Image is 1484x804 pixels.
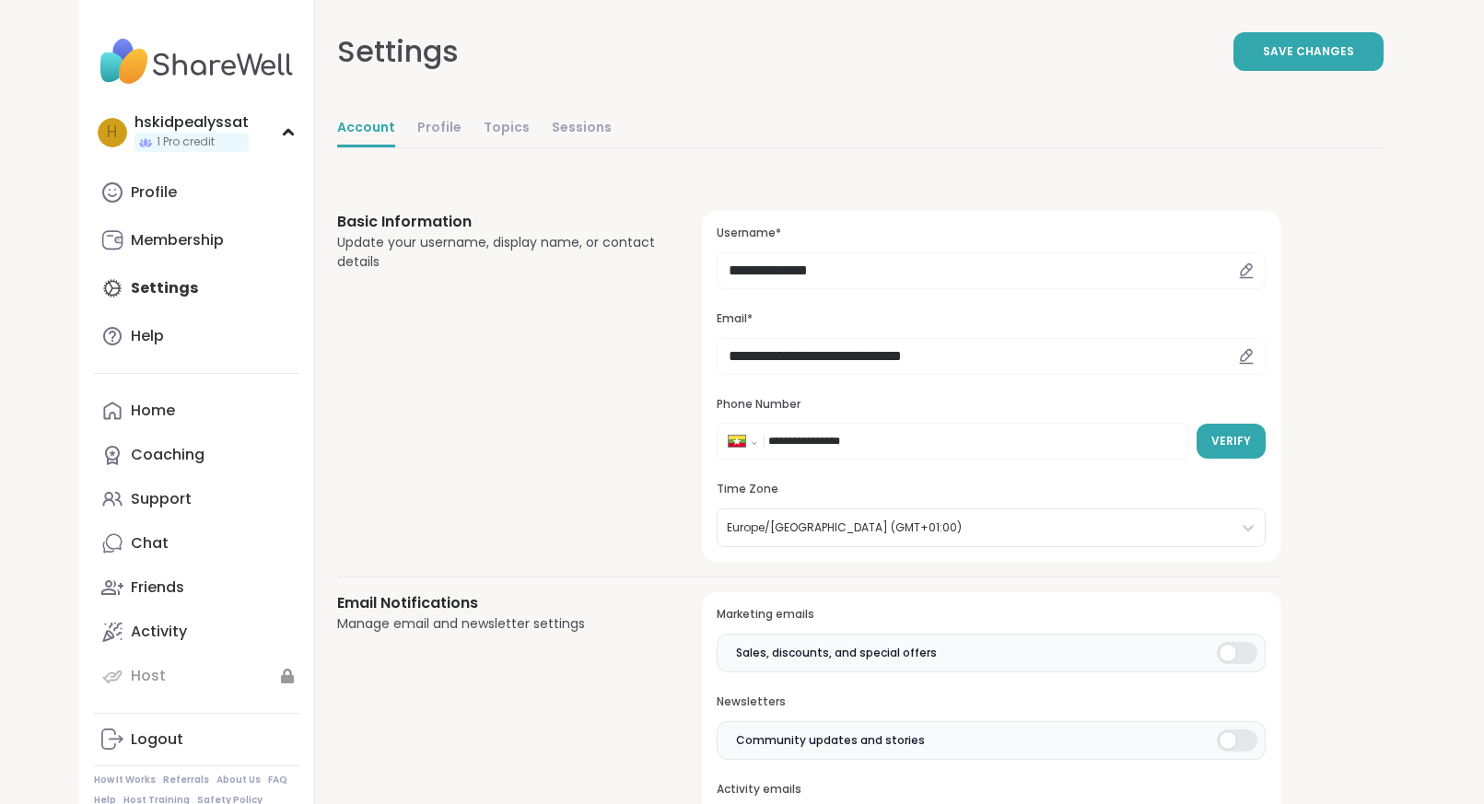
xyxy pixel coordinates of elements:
h3: Username* [717,226,1265,241]
button: Verify [1197,424,1266,459]
h3: Time Zone [717,482,1265,497]
a: Host [94,654,299,698]
div: Logout [131,729,183,750]
a: Membership [94,218,299,262]
a: Account [337,111,395,147]
a: Topics [484,111,530,147]
div: Host [131,666,166,686]
button: Save Changes [1233,32,1384,71]
a: About Us [216,774,261,787]
div: Membership [131,230,224,251]
a: Help [94,314,299,358]
a: Profile [94,170,299,215]
a: Home [94,389,299,433]
h3: Email Notifications [337,592,659,614]
span: Save Changes [1263,43,1354,60]
h3: Activity emails [717,782,1265,798]
a: Activity [94,610,299,654]
a: Chat [94,521,299,565]
div: Settings [337,29,459,74]
div: Support [131,489,192,509]
img: ShareWell Nav Logo [94,29,299,94]
a: Referrals [163,774,209,787]
h3: Basic Information [337,211,659,233]
div: Profile [131,182,177,203]
a: Logout [94,717,299,762]
div: hskidpealyssat [134,112,249,133]
a: Sessions [552,111,612,147]
div: Friends [131,577,184,598]
a: Coaching [94,433,299,477]
div: Coaching [131,445,204,465]
a: How It Works [94,774,156,787]
div: Activity [131,622,187,642]
span: Sales, discounts, and special offers [736,645,937,661]
span: 1 Pro credit [157,134,215,150]
a: Friends [94,565,299,610]
div: Home [131,401,175,421]
span: h [107,121,117,145]
span: Verify [1211,433,1251,449]
h3: Phone Number [717,397,1265,413]
a: Support [94,477,299,521]
div: Update your username, display name, or contact details [337,233,659,272]
a: Profile [417,111,462,147]
h3: Marketing emails [717,607,1265,623]
div: Chat [131,533,169,553]
h3: Newsletters [717,694,1265,710]
a: FAQ [268,774,287,787]
span: Community updates and stories [736,732,925,749]
h3: Email* [717,311,1265,327]
div: Manage email and newsletter settings [337,614,659,634]
div: Help [131,326,164,346]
